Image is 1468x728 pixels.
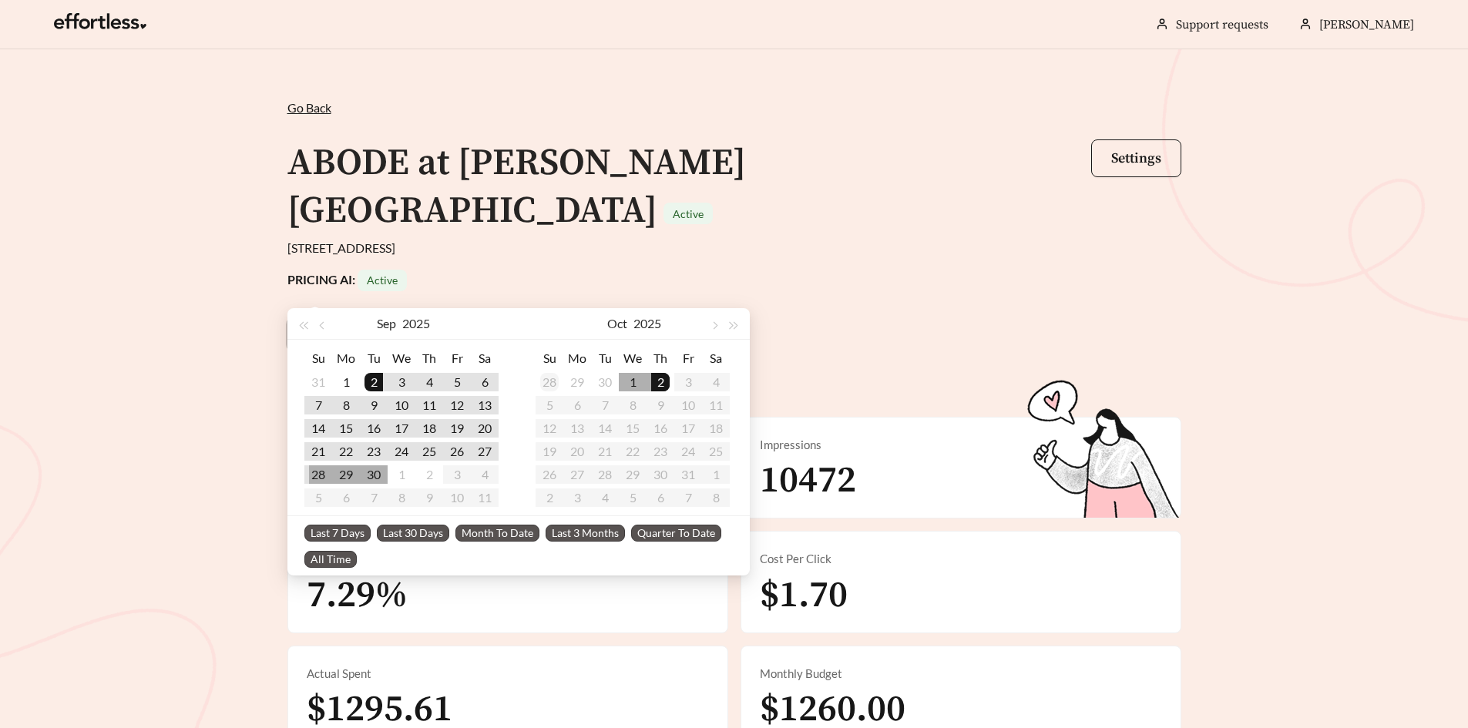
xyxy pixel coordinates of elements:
[392,465,411,484] div: 1
[392,419,411,438] div: 17
[309,373,328,391] div: 31
[337,373,355,391] div: 1
[304,551,357,568] span: All Time
[337,396,355,414] div: 8
[332,346,360,371] th: Mo
[332,417,360,440] td: 2025-09-15
[304,440,332,463] td: 2025-09-21
[388,463,415,486] td: 2025-10-01
[619,371,647,394] td: 2025-10-01
[332,394,360,417] td: 2025-09-08
[471,394,499,417] td: 2025-09-13
[388,371,415,394] td: 2025-09-03
[546,525,625,542] span: Last 3 Months
[307,572,408,619] span: 7.29%
[448,396,466,414] div: 12
[360,463,388,486] td: 2025-09-30
[415,440,443,463] td: 2025-09-25
[364,373,383,391] div: 2
[377,525,449,542] span: Last 30 Days
[563,371,591,394] td: 2025-09-29
[596,373,614,391] div: 30
[455,525,539,542] span: Month To Date
[360,440,388,463] td: 2025-09-23
[647,346,674,371] th: Th
[475,373,494,391] div: 6
[471,371,499,394] td: 2025-09-06
[443,394,471,417] td: 2025-09-12
[415,417,443,440] td: 2025-09-18
[415,371,443,394] td: 2025-09-04
[287,100,331,115] span: Go Back
[388,440,415,463] td: 2025-09-24
[1091,139,1181,177] button: Settings
[309,396,328,414] div: 7
[619,346,647,371] th: We
[420,442,438,461] div: 25
[443,371,471,394] td: 2025-09-05
[388,417,415,440] td: 2025-09-17
[702,346,730,371] th: Sa
[392,373,411,391] div: 3
[471,440,499,463] td: 2025-09-27
[674,346,702,371] th: Fr
[287,272,407,287] strong: PRICING AI:
[304,463,332,486] td: 2025-09-28
[360,417,388,440] td: 2025-09-16
[607,308,627,339] button: Oct
[377,308,396,339] button: Sep
[563,346,591,371] th: Mo
[1111,149,1161,167] span: Settings
[415,463,443,486] td: 2025-10-02
[568,373,586,391] div: 29
[448,419,466,438] div: 19
[337,442,355,461] div: 22
[304,346,332,371] th: Su
[443,346,471,371] th: Fr
[475,419,494,438] div: 20
[309,465,328,484] div: 28
[309,442,328,461] div: 21
[448,442,466,461] div: 26
[307,665,709,683] div: Actual Spent
[304,371,332,394] td: 2025-08-31
[304,525,371,542] span: Last 7 Days
[475,396,494,414] div: 13
[471,346,499,371] th: Sa
[420,373,438,391] div: 4
[536,371,563,394] td: 2025-09-28
[304,394,332,417] td: 2025-09-07
[760,436,1162,454] div: Impressions
[760,458,856,504] span: 10472
[1176,17,1268,32] a: Support requests
[392,396,411,414] div: 10
[364,442,383,461] div: 23
[420,465,438,484] div: 2
[388,394,415,417] td: 2025-09-10
[633,308,661,339] button: 2025
[1319,17,1414,32] span: [PERSON_NAME]
[402,308,430,339] button: 2025
[651,373,670,391] div: 2
[309,419,328,438] div: 14
[332,371,360,394] td: 2025-09-01
[443,417,471,440] td: 2025-09-19
[591,346,619,371] th: Tu
[364,465,383,484] div: 30
[337,419,355,438] div: 15
[760,665,1162,683] div: Monthly Budget
[364,396,383,414] div: 9
[388,346,415,371] th: We
[591,371,619,394] td: 2025-09-30
[304,417,332,440] td: 2025-09-14
[475,442,494,461] div: 27
[443,440,471,463] td: 2025-09-26
[420,396,438,414] div: 11
[631,525,721,542] span: Quarter To Date
[337,465,355,484] div: 29
[287,239,1181,257] div: [STREET_ADDRESS]
[287,140,746,234] h1: ABODE at [PERSON_NAME][GEOGRAPHIC_DATA]
[448,373,466,391] div: 5
[415,394,443,417] td: 2025-09-11
[332,440,360,463] td: 2025-09-22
